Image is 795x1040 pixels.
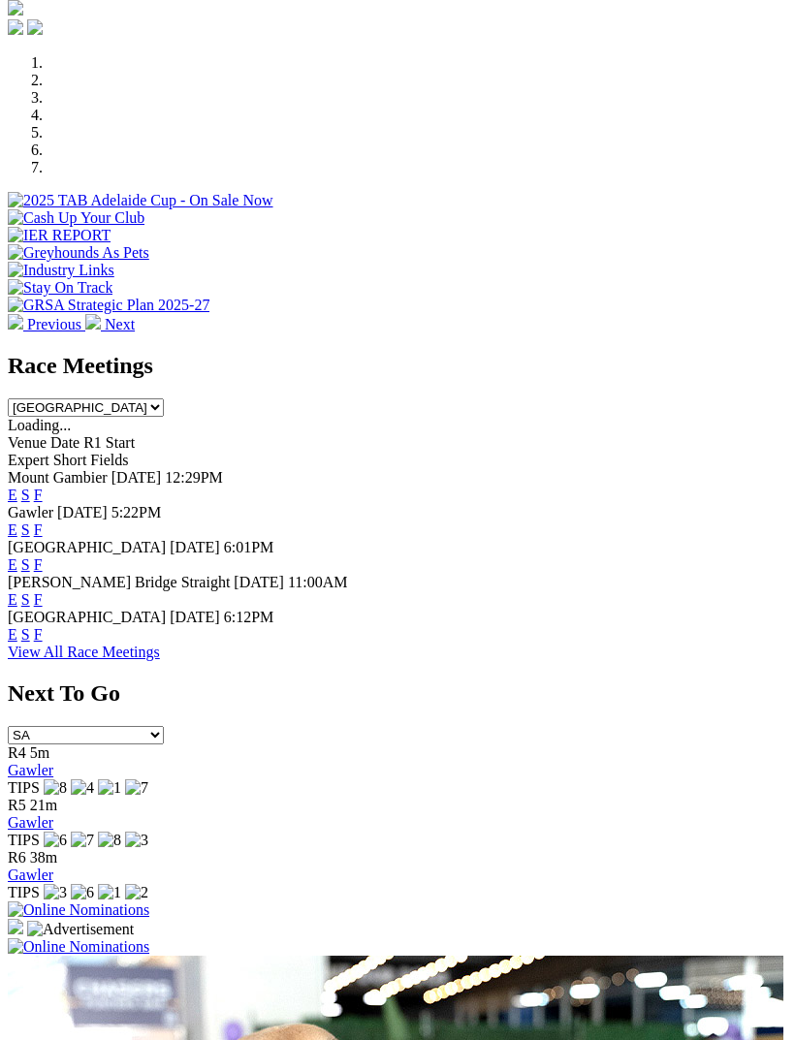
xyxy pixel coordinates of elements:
[8,279,112,297] img: Stay On Track
[125,779,148,797] img: 7
[50,434,79,451] span: Date
[98,884,121,901] img: 1
[34,521,43,538] a: F
[85,316,135,332] a: Next
[8,192,273,209] img: 2025 TAB Adelaide Cup - On Sale Now
[8,227,111,244] img: IER REPORT
[8,417,71,433] span: Loading...
[44,832,67,849] img: 6
[30,797,57,813] span: 21m
[34,591,43,608] a: F
[8,316,85,332] a: Previous
[8,574,230,590] span: [PERSON_NAME] Bridge Straight
[21,626,30,643] a: S
[8,644,160,660] a: View All Race Meetings
[8,814,53,831] a: Gawler
[170,609,220,625] span: [DATE]
[98,779,121,797] img: 1
[30,849,57,866] span: 38m
[27,316,81,332] span: Previous
[8,779,40,796] span: TIPS
[8,434,47,451] span: Venue
[8,626,17,643] a: E
[8,744,26,761] span: R4
[8,884,40,900] span: TIPS
[8,556,17,573] a: E
[8,244,149,262] img: Greyhounds As Pets
[8,452,49,468] span: Expert
[27,921,134,938] img: Advertisement
[8,938,149,956] img: Online Nominations
[98,832,121,849] img: 8
[53,452,87,468] span: Short
[21,591,30,608] a: S
[71,884,94,901] img: 6
[90,452,128,468] span: Fields
[34,487,43,503] a: F
[8,832,40,848] span: TIPS
[30,744,49,761] span: 5m
[8,262,114,279] img: Industry Links
[8,539,166,555] span: [GEOGRAPHIC_DATA]
[71,832,94,849] img: 7
[111,469,162,486] span: [DATE]
[8,762,53,778] a: Gawler
[125,884,148,901] img: 2
[8,591,17,608] a: E
[8,487,17,503] a: E
[27,19,43,35] img: twitter.svg
[21,487,30,503] a: S
[288,574,348,590] span: 11:00AM
[105,316,135,332] span: Next
[8,314,23,330] img: chevron-left-pager-white.svg
[224,609,274,625] span: 6:12PM
[8,680,787,707] h2: Next To Go
[71,779,94,797] img: 4
[8,353,787,379] h2: Race Meetings
[57,504,108,520] span: [DATE]
[44,884,67,901] img: 3
[34,556,43,573] a: F
[8,609,166,625] span: [GEOGRAPHIC_DATA]
[34,626,43,643] a: F
[8,209,144,227] img: Cash Up Your Club
[8,849,26,866] span: R6
[44,779,67,797] img: 8
[8,19,23,35] img: facebook.svg
[165,469,223,486] span: 12:29PM
[21,521,30,538] a: S
[8,504,53,520] span: Gawler
[8,297,209,314] img: GRSA Strategic Plan 2025-27
[85,314,101,330] img: chevron-right-pager-white.svg
[111,504,162,520] span: 5:22PM
[8,469,108,486] span: Mount Gambier
[8,901,149,919] img: Online Nominations
[8,797,26,813] span: R5
[8,867,53,883] a: Gawler
[224,539,274,555] span: 6:01PM
[83,434,135,451] span: R1 Start
[8,521,17,538] a: E
[170,539,220,555] span: [DATE]
[125,832,148,849] img: 3
[234,574,284,590] span: [DATE]
[21,556,30,573] a: S
[8,919,23,934] img: 15187_Greyhounds_GreysPlayCentral_Resize_SA_WebsiteBanner_300x115_2025.jpg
